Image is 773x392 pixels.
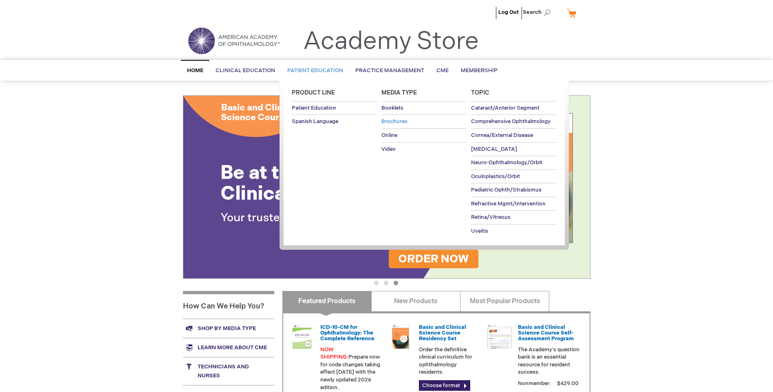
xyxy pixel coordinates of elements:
[381,146,396,152] span: Video
[381,132,397,139] span: Online
[471,132,533,139] span: Cornea/External Disease
[487,324,512,349] img: bcscself_20.jpg
[290,324,314,349] img: 0120008u_42.png
[518,346,580,376] p: The Academy's question bank is an essential resource for resident success.
[471,214,511,220] span: Retina/Vitreous
[388,324,413,349] img: 02850963u_47.png
[394,281,398,285] button: 3 of 3
[374,281,379,285] button: 1 of 3
[381,105,403,111] span: Booklets
[183,319,274,338] a: Shop by media type
[183,291,274,319] h1: How Can We Help You?
[371,291,460,311] a: New Products
[292,105,336,111] span: Patient Education
[303,27,479,56] a: Academy Store
[518,324,574,342] a: Basic and Clinical Science Course Self-Assessment Program
[384,281,388,285] button: 2 of 3
[498,9,519,15] a: Log Out
[183,338,274,357] a: Learn more about CME
[287,67,343,74] span: Patient Education
[471,200,546,207] span: Refractive Mgmt/Intervention
[183,357,274,385] a: Technicians and nurses
[523,4,554,20] span: Search
[556,380,580,387] span: $429.00
[419,324,466,342] a: Basic and Clinical Science Course Residency Set
[461,67,498,74] span: Membership
[471,228,488,234] span: Uveitis
[436,67,449,74] span: CME
[460,291,549,311] a: Most Popular Products
[187,67,203,74] span: Home
[471,173,520,180] span: Oculoplastics/Orbit
[471,118,551,125] span: Comprehensive Ophthalmology
[292,118,338,125] span: Spanish Language
[320,324,374,342] a: ICD-10-CM for Ophthalmology: The Complete Reference
[355,67,424,74] span: Practice Management
[471,187,542,193] span: Pediatric Ophth/Strabismus
[518,379,551,389] strong: Nonmember:
[419,380,470,391] a: Choose format
[471,105,540,111] span: Cataract/Anterior Segment
[320,346,382,391] p: Prepare now for code changes taking effect [DATE] with the newly updated 2026 edition.
[216,67,275,74] span: Clinical Education
[282,291,372,311] a: Featured Products
[471,159,542,166] span: Neuro-Ophthalmology/Orbit
[381,118,407,125] span: Brochures
[320,346,348,361] font: NOW SHIPPING:
[292,89,335,96] span: Product Line
[381,89,417,96] span: Media Type
[419,346,481,376] p: Order the definitive clinical curriculum for ophthalmology residents.
[471,89,489,96] span: Topic
[471,146,517,152] span: [MEDICAL_DATA]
